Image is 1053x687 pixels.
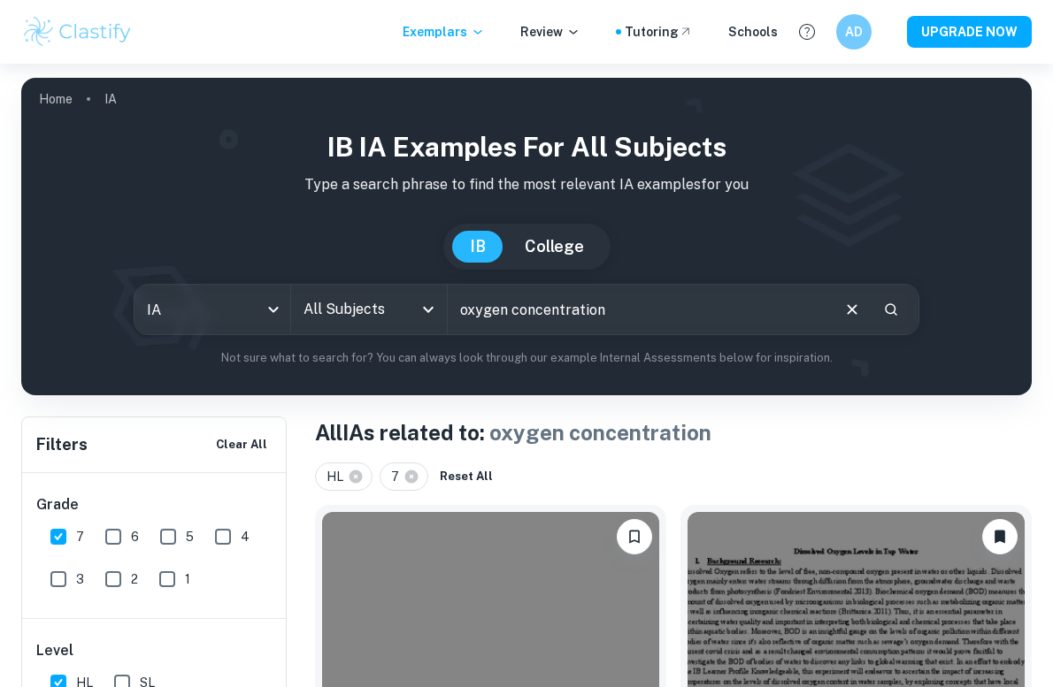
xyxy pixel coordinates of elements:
input: E.g. player arrangements, enthalpy of combustion, analysis of a big city... [448,285,828,334]
p: Type a search phrase to find the most relevant IA examples for you [35,174,1018,195]
button: Help and Feedback [792,17,822,47]
button: Unbookmark [982,519,1018,554]
img: Clastify logo [21,14,134,50]
p: Not sure what to search for? You can always look through our example Internal Assessments below f... [35,349,1018,367]
span: 2 [131,569,138,589]
p: IA [104,89,117,109]
span: 5 [186,527,194,546]
div: HL [315,462,373,491]
button: AD [836,14,872,50]
h6: Grade [36,494,273,515]
div: 7 [380,462,428,491]
span: HL [327,467,351,486]
h1: All IAs related to: [315,416,1032,448]
button: UPGRADE NOW [907,16,1032,48]
span: 4 [241,527,250,546]
span: 7 [391,467,407,486]
p: Review [520,22,580,42]
button: College [507,231,602,263]
span: 6 [131,527,139,546]
span: oxygen concentration [489,420,711,445]
span: 1 [185,569,190,589]
button: Clear All [211,431,272,458]
button: Reset All [435,463,497,490]
button: Clear [835,293,869,326]
a: Home [39,87,73,111]
span: 3 [76,569,84,589]
h6: AD [844,22,865,42]
img: profile cover [21,78,1032,395]
button: Bookmark [617,519,652,554]
div: IA [135,285,290,334]
a: Schools [728,22,778,42]
button: Open [416,297,441,322]
span: 7 [76,527,84,546]
p: Exemplars [403,22,485,42]
h6: Level [36,640,273,661]
h6: Filters [36,432,88,457]
a: Tutoring [625,22,693,42]
button: Search [876,294,906,324]
h1: IB IA examples for all subjects [35,127,1018,167]
button: IB [452,231,503,263]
